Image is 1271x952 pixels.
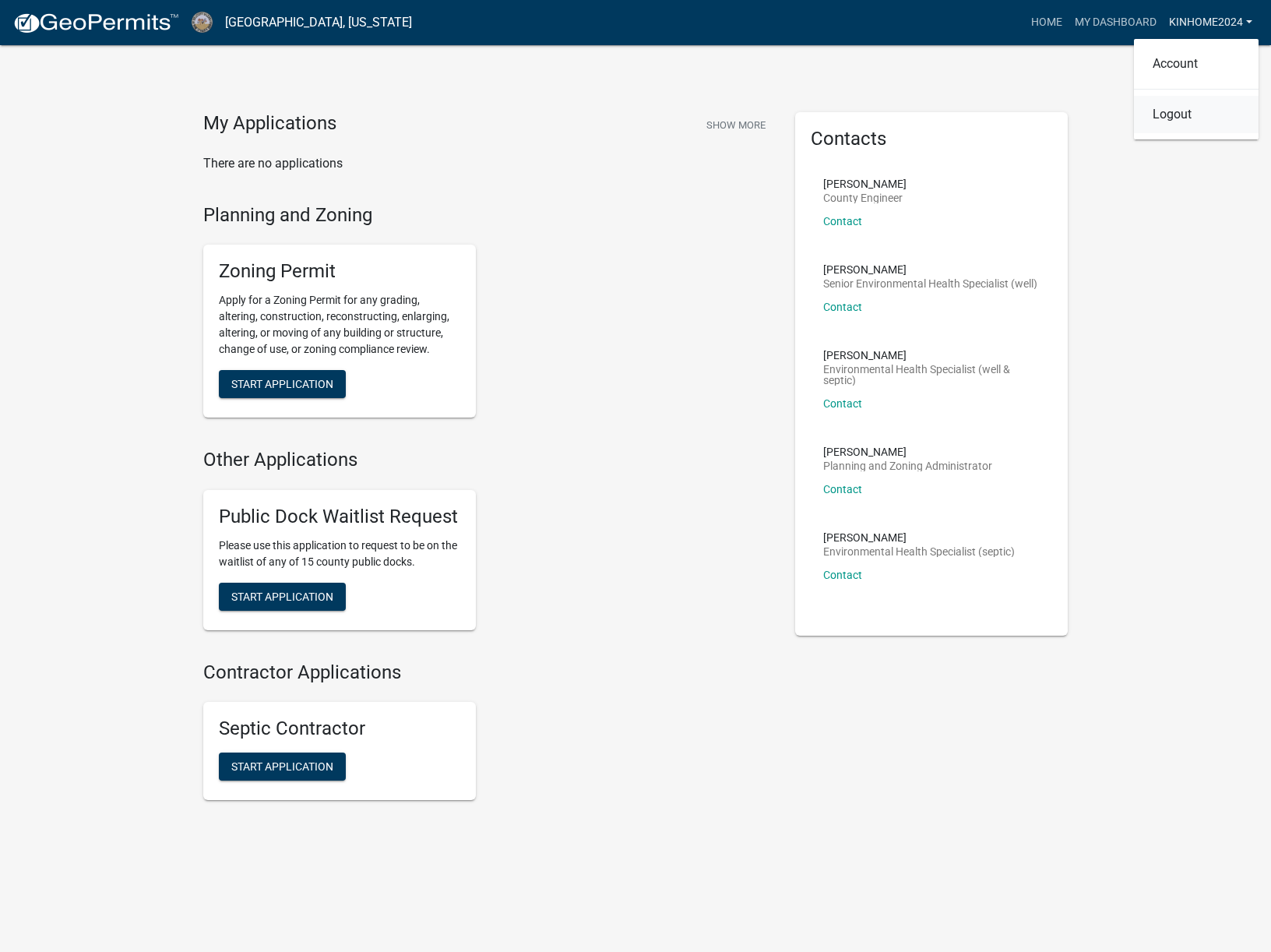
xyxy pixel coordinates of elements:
[219,753,346,781] button: Start Application
[219,538,460,570] p: Please use this application to request to be on the waitlist of any of 15 county public docks.
[192,12,213,33] img: Cerro Gordo County, Iowa
[1069,8,1163,37] a: My Dashboard
[219,370,346,398] button: Start Application
[1134,39,1259,139] div: KinHome2024
[203,449,772,471] h4: Other Applications
[823,546,1015,557] p: Environmental Health Specialist (septic)
[823,215,862,227] a: Contact
[203,154,772,173] p: There are no applications
[203,112,336,136] h4: My Applications
[219,260,460,283] h5: Zoning Permit
[811,128,1052,150] h5: Contacts
[219,718,460,740] h5: Septic Contractor
[823,264,1037,275] p: [PERSON_NAME]
[823,301,862,313] a: Contact
[823,397,862,410] a: Contact
[823,532,1015,543] p: [PERSON_NAME]
[231,378,333,390] span: Start Application
[823,278,1037,289] p: Senior Environmental Health Specialist (well)
[219,583,346,611] button: Start Application
[219,292,460,358] p: Apply for a Zoning Permit for any grading, altering, construction, reconstructing, enlarging, alt...
[203,204,772,227] h4: Planning and Zoning
[219,506,460,528] h5: Public Dock Waitlist Request
[231,590,333,602] span: Start Application
[823,569,862,581] a: Contact
[203,661,772,813] wm-workflow-list-section: Contractor Applications
[1025,8,1069,37] a: Home
[1163,8,1259,37] a: KinHome2024
[823,192,907,203] p: County Engineer
[700,112,772,138] button: Show More
[823,483,862,495] a: Contact
[203,661,772,684] h4: Contractor Applications
[225,9,412,36] a: [GEOGRAPHIC_DATA], [US_STATE]
[231,760,333,773] span: Start Application
[823,178,907,189] p: [PERSON_NAME]
[203,449,772,643] wm-workflow-list-section: Other Applications
[823,364,1040,386] p: Environmental Health Specialist (well & septic)
[823,460,992,471] p: Planning and Zoning Administrator
[1134,45,1259,83] a: Account
[1134,96,1259,133] a: Logout
[823,446,992,457] p: [PERSON_NAME]
[823,350,1040,361] p: [PERSON_NAME]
